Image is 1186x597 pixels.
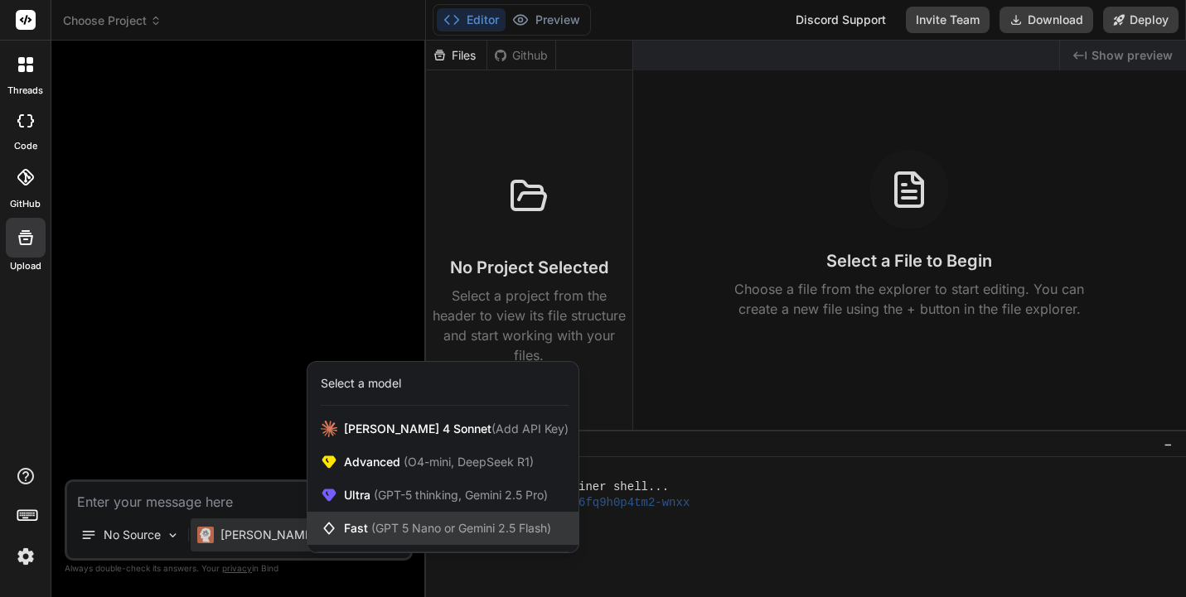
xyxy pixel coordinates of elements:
[371,521,551,535] span: (GPT 5 Nano or Gemini 2.5 Flash)
[10,259,41,273] label: Upload
[10,197,41,211] label: GitHub
[400,455,534,469] span: (O4-mini, DeepSeek R1)
[12,542,40,571] img: settings
[344,487,548,503] span: Ultra
[14,139,37,153] label: code
[344,454,534,470] span: Advanced
[370,488,548,502] span: (GPT-5 thinking, Gemini 2.5 Pro)
[344,421,569,437] span: [PERSON_NAME] 4 Sonnet
[344,520,551,537] span: Fast
[491,421,569,436] span: (Add API Key)
[7,84,43,98] label: threads
[321,375,401,392] div: Select a model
